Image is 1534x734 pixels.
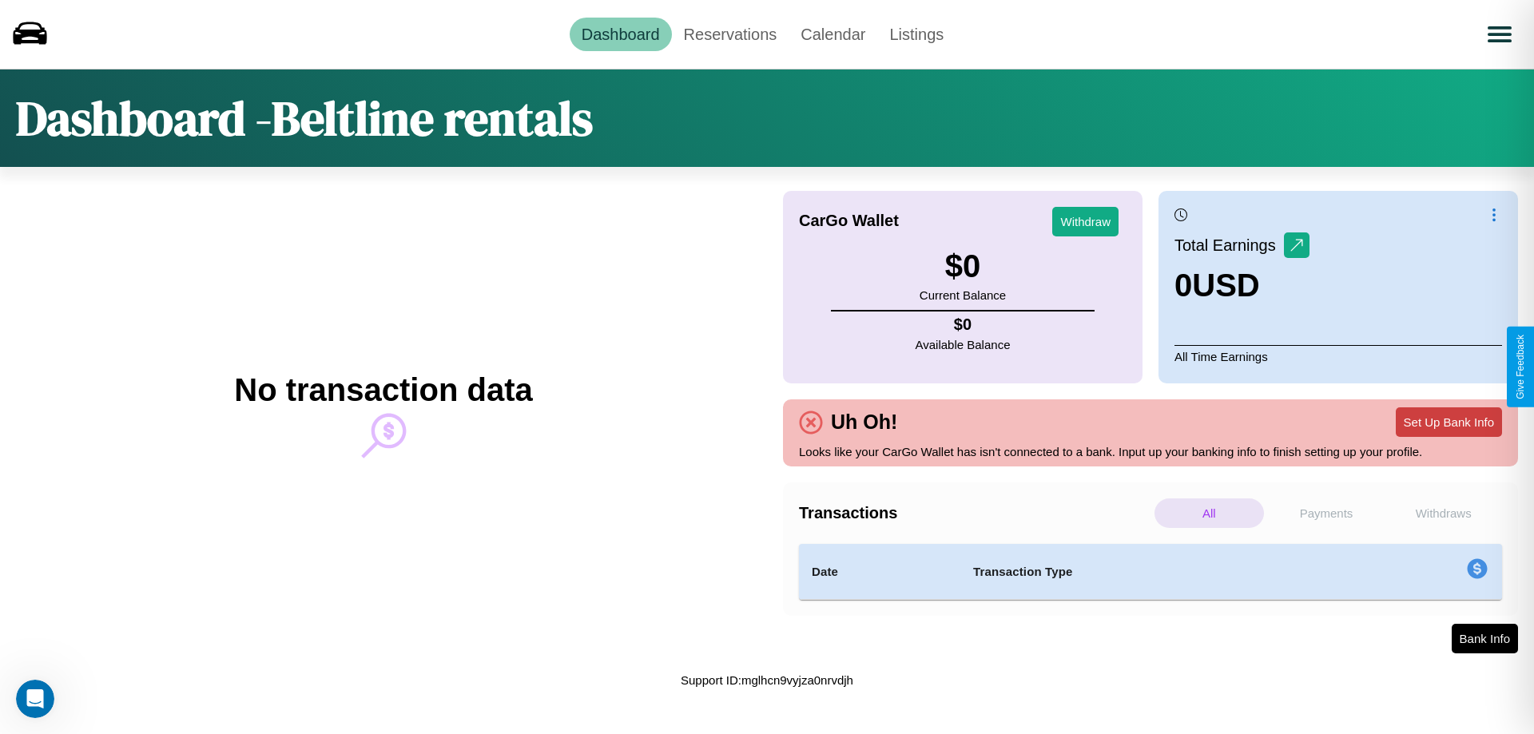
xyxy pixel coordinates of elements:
[1515,335,1526,399] div: Give Feedback
[799,441,1502,462] p: Looks like your CarGo Wallet has isn't connected to a bank. Input up your banking info to finish ...
[16,680,54,718] iframe: Intercom live chat
[234,372,532,408] h2: No transaction data
[920,284,1006,306] p: Current Balance
[1452,624,1518,653] button: Bank Info
[877,18,956,51] a: Listings
[1272,498,1381,528] p: Payments
[1174,345,1502,367] p: All Time Earnings
[672,18,789,51] a: Reservations
[1174,231,1284,260] p: Total Earnings
[973,562,1336,581] h4: Transaction Type
[570,18,672,51] a: Dashboard
[799,212,899,230] h4: CarGo Wallet
[823,411,905,434] h4: Uh Oh!
[799,544,1502,600] table: simple table
[812,562,948,581] h4: Date
[920,248,1006,284] h3: $ 0
[681,669,853,691] p: Support ID: mglhcn9vyjza0nrvdjh
[799,504,1150,522] h4: Transactions
[1174,268,1309,304] h3: 0 USD
[16,85,593,151] h1: Dashboard - Beltline rentals
[1052,207,1119,236] button: Withdraw
[1477,12,1522,57] button: Open menu
[916,315,1011,334] h4: $ 0
[916,334,1011,355] p: Available Balance
[1389,498,1498,528] p: Withdraws
[1396,407,1502,437] button: Set Up Bank Info
[789,18,877,51] a: Calendar
[1154,498,1264,528] p: All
